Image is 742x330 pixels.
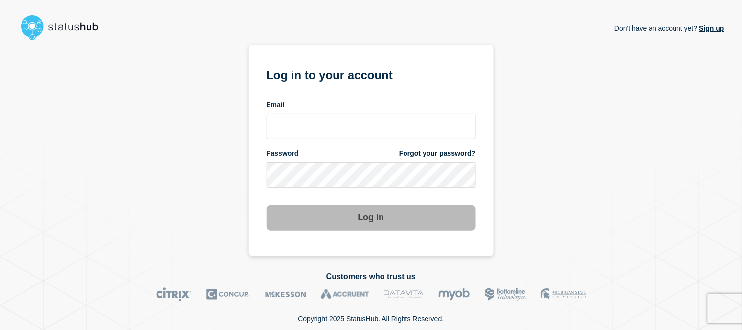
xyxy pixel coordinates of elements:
[267,149,299,158] span: Password
[267,114,476,139] input: email input
[485,287,526,302] img: Bottomline logo
[18,272,724,281] h2: Customers who trust us
[267,162,476,188] input: password input
[298,315,444,323] p: Copyright 2025 StatusHub. All Rights Reserved.
[156,287,192,302] img: Citrix logo
[541,287,586,302] img: MSU logo
[697,24,724,32] a: Sign up
[265,287,306,302] img: McKesson logo
[321,287,369,302] img: Accruent logo
[614,17,724,40] p: Don't have an account yet?
[384,287,424,302] img: DataVita logo
[267,100,285,110] span: Email
[18,12,111,43] img: StatusHub logo
[267,65,476,83] h1: Log in to your account
[267,205,476,231] button: Log in
[399,149,475,158] a: Forgot your password?
[206,287,250,302] img: Concur logo
[438,287,470,302] img: myob logo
